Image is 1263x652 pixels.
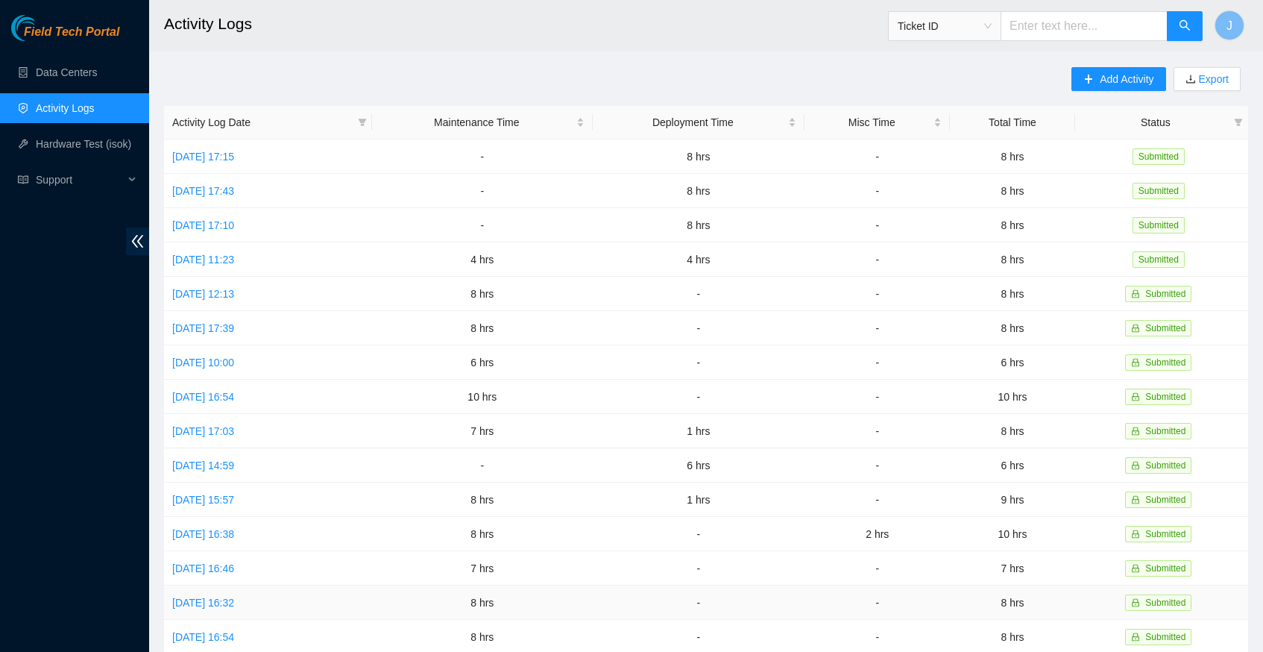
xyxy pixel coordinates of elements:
[1231,111,1246,134] span: filter
[593,517,805,551] td: -
[950,345,1074,380] td: 6 hrs
[804,414,950,448] td: -
[804,448,950,483] td: -
[950,174,1074,208] td: 8 hrs
[172,219,234,231] a: [DATE] 17:10
[11,27,119,46] a: Akamai TechnologiesField Tech Portal
[172,528,234,540] a: [DATE] 16:38
[1131,598,1140,607] span: lock
[172,460,234,471] a: [DATE] 14:59
[172,322,234,334] a: [DATE] 17:39
[593,345,805,380] td: -
[1145,563,1185,574] span: Submitted
[1145,323,1185,333] span: Submitted
[372,345,592,380] td: 6 hrs
[1145,392,1185,402] span: Submitted
[172,631,234,643] a: [DATE] 16:54
[1131,289,1140,298] span: lock
[172,597,234,609] a: [DATE] 16:32
[126,228,149,255] span: double-left
[593,140,805,174] td: 8 hrs
[950,414,1074,448] td: 8 hrs
[950,208,1074,242] td: 8 hrs
[372,551,592,586] td: 7 hrs
[1133,217,1185,233] span: Submitted
[172,357,234,369] a: [DATE] 10:00
[804,551,950,586] td: -
[1196,73,1229,85] a: Export
[1226,16,1232,35] span: J
[593,242,805,277] td: 4 hrs
[950,551,1074,586] td: 7 hrs
[372,277,592,311] td: 8 hrs
[372,483,592,517] td: 8 hrs
[1145,426,1185,436] span: Submitted
[593,414,805,448] td: 1 hrs
[372,414,592,448] td: 7 hrs
[950,483,1074,517] td: 9 hrs
[593,311,805,345] td: -
[1145,529,1185,539] span: Submitted
[1131,495,1140,504] span: lock
[172,494,234,506] a: [DATE] 15:57
[1133,251,1185,268] span: Submitted
[36,102,95,114] a: Activity Logs
[1185,74,1196,86] span: download
[172,254,234,266] a: [DATE] 11:23
[804,311,950,345] td: -
[1145,632,1185,642] span: Submitted
[372,174,592,208] td: -
[18,175,28,185] span: read
[372,517,592,551] td: 8 hrs
[593,277,805,311] td: -
[1145,357,1185,368] span: Submitted
[372,586,592,620] td: 8 hrs
[950,277,1074,311] td: 8 hrs
[172,562,234,574] a: [DATE] 16:46
[372,208,592,242] td: -
[950,140,1074,174] td: 8 hrs
[804,277,950,311] td: -
[1131,358,1140,367] span: lock
[804,586,950,620] td: -
[950,242,1074,277] td: 8 hrs
[1145,495,1185,505] span: Submitted
[593,448,805,483] td: 6 hrs
[372,311,592,345] td: 8 hrs
[372,380,592,414] td: 10 hrs
[36,66,97,78] a: Data Centers
[593,208,805,242] td: 8 hrs
[1071,67,1165,91] button: plusAdd Activity
[1167,11,1203,41] button: search
[11,15,75,41] img: Akamai Technologies
[804,345,950,380] td: -
[898,15,992,37] span: Ticket ID
[1131,392,1140,401] span: lock
[804,483,950,517] td: -
[1001,11,1168,41] input: Enter text here...
[1145,460,1185,471] span: Submitted
[372,242,592,277] td: 4 hrs
[358,118,367,127] span: filter
[1133,148,1185,165] span: Submitted
[950,517,1074,551] td: 10 hrs
[950,106,1074,140] th: Total Time
[172,288,234,300] a: [DATE] 12:13
[1145,289,1185,299] span: Submitted
[1131,427,1140,436] span: lock
[593,174,805,208] td: 8 hrs
[1145,598,1185,608] span: Submitted
[372,448,592,483] td: -
[36,165,124,195] span: Support
[804,174,950,208] td: -
[593,551,805,586] td: -
[950,380,1074,414] td: 10 hrs
[1131,530,1140,539] span: lock
[172,391,234,403] a: [DATE] 16:54
[950,448,1074,483] td: 6 hrs
[950,311,1074,345] td: 8 hrs
[355,111,370,134] span: filter
[1100,71,1153,87] span: Add Activity
[804,140,950,174] td: -
[1174,67,1241,91] button: downloadExport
